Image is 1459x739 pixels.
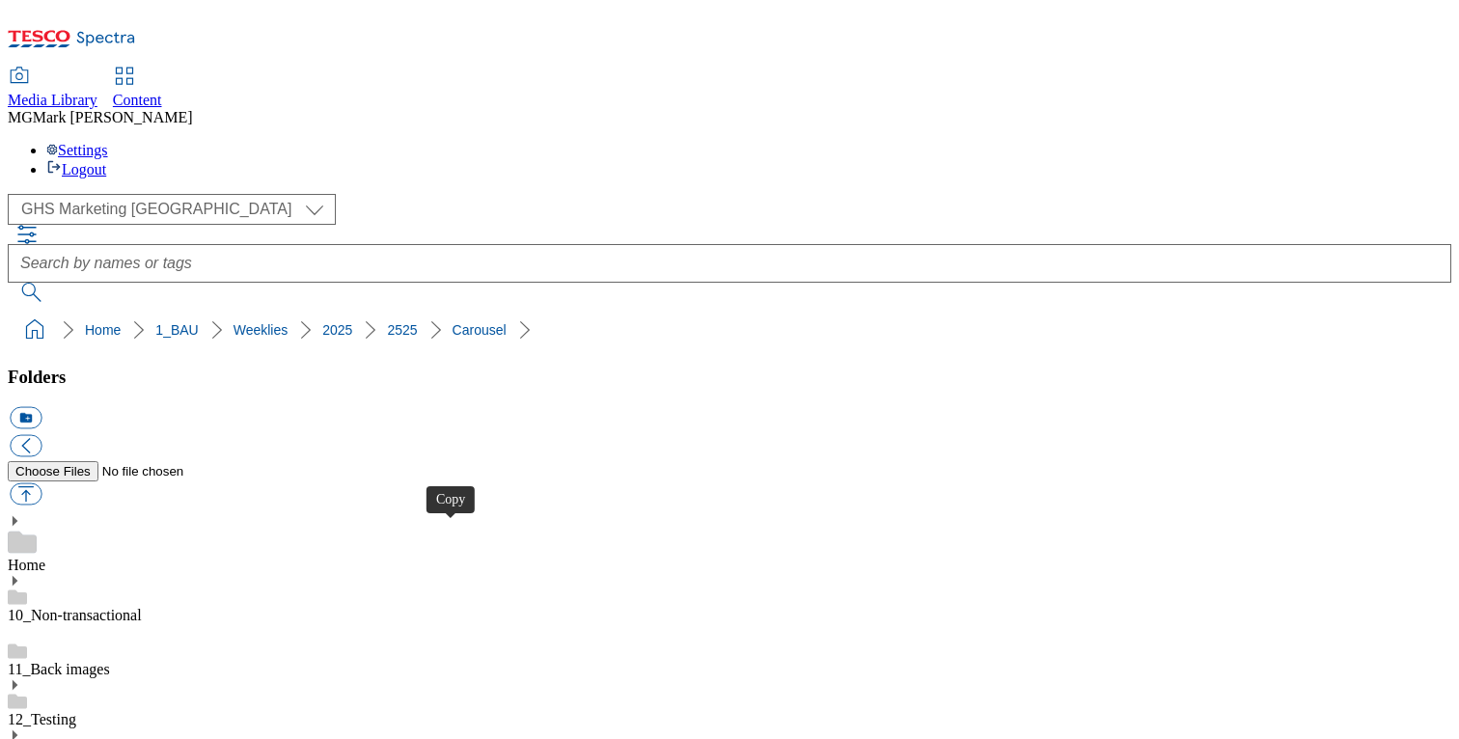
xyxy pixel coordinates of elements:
h3: Folders [8,367,1451,388]
a: 1_BAU [155,322,198,338]
span: Mark [PERSON_NAME] [33,109,193,125]
a: 11_Back images [8,661,110,677]
span: MG [8,109,33,125]
a: Media Library [8,68,97,109]
input: Search by names or tags [8,244,1451,283]
a: 2525 [387,322,417,338]
a: Weeklies [234,322,289,338]
span: Content [113,92,162,108]
a: Home [8,557,45,573]
a: Carousel [453,322,507,338]
a: 12_Testing [8,711,76,727]
a: 10_Non-transactional [8,607,142,623]
a: Settings [46,142,108,158]
a: Logout [46,161,106,178]
a: 2025 [322,322,352,338]
a: home [19,315,50,345]
a: Content [113,68,162,109]
span: Media Library [8,92,97,108]
a: Home [85,322,121,338]
nav: breadcrumb [8,312,1451,348]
